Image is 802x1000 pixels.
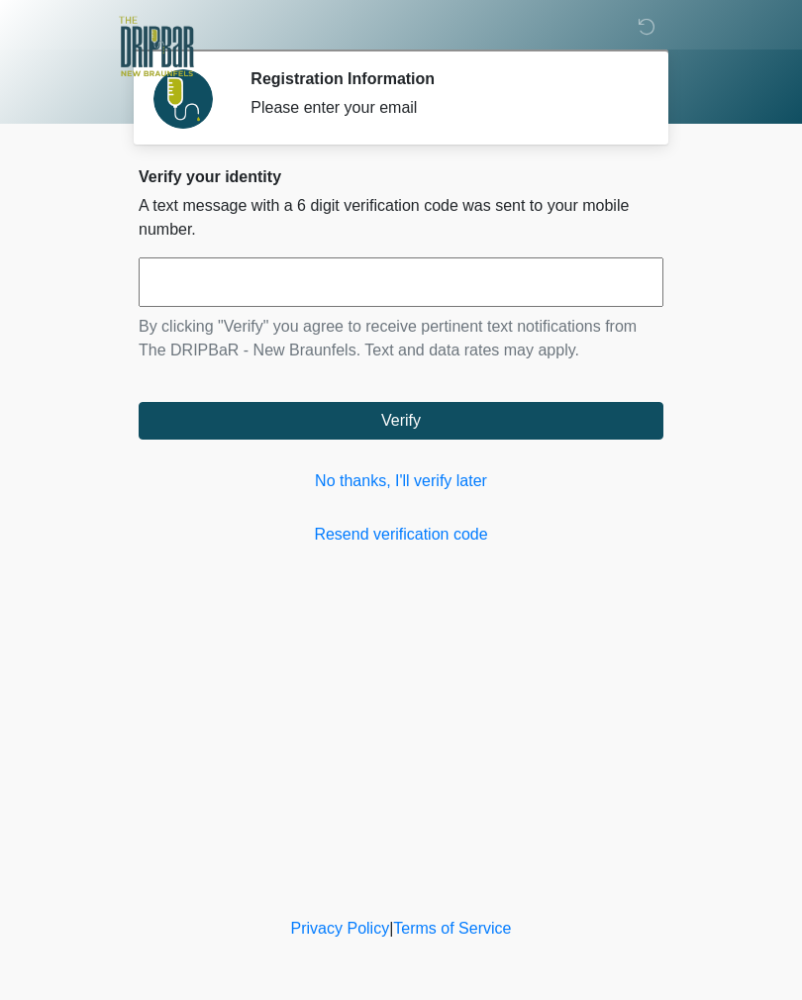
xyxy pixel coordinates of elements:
a: Privacy Policy [291,920,390,937]
p: A text message with a 6 digit verification code was sent to your mobile number. [139,194,663,242]
h2: Verify your identity [139,167,663,186]
img: The DRIPBaR - New Braunfels Logo [119,15,194,79]
button: Verify [139,402,663,440]
a: | [389,920,393,937]
a: Terms of Service [393,920,511,937]
div: Please enter your email [251,96,634,120]
a: No thanks, I'll verify later [139,469,663,493]
a: Resend verification code [139,523,663,547]
img: Agent Avatar [153,69,213,129]
p: By clicking "Verify" you agree to receive pertinent text notifications from The DRIPBaR - New Bra... [139,315,663,362]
